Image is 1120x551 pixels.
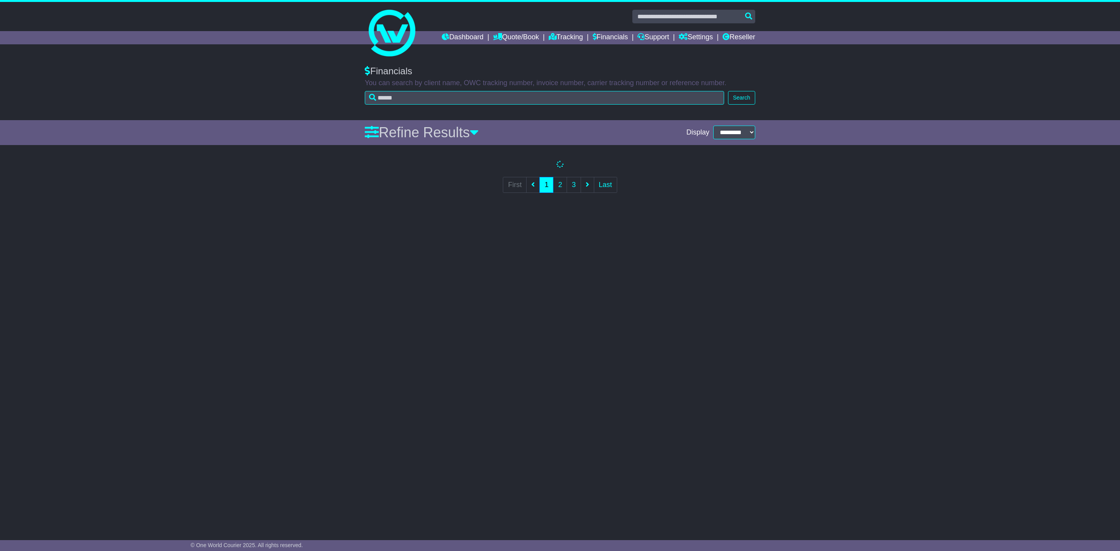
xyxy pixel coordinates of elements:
[637,31,669,44] a: Support
[442,31,483,44] a: Dashboard
[553,177,567,193] a: 2
[567,177,581,193] a: 3
[365,66,755,77] div: Financials
[723,31,755,44] a: Reseller
[539,177,553,193] a: 1
[686,128,709,137] span: Display
[493,31,539,44] a: Quote/Book
[549,31,583,44] a: Tracking
[191,542,303,548] span: © One World Courier 2025. All rights reserved.
[593,31,628,44] a: Financials
[594,177,617,193] a: Last
[365,124,479,140] a: Refine Results
[679,31,713,44] a: Settings
[728,91,755,105] button: Search
[365,79,755,87] p: You can search by client name, OWC tracking number, invoice number, carrier tracking number or re...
